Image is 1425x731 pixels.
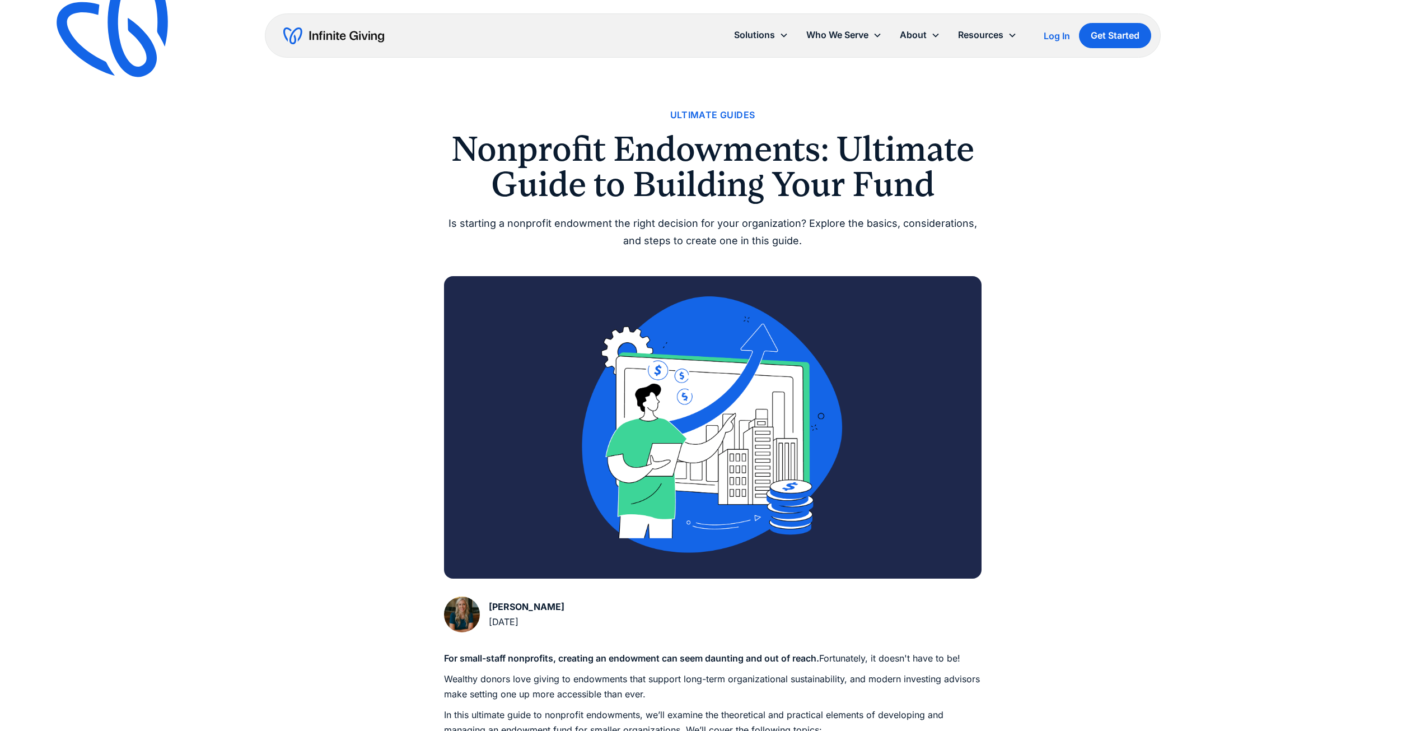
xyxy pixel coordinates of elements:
[283,27,384,45] a: home
[444,215,982,249] div: Is starting a nonprofit endowment the right decision for your organization? Explore the basics, c...
[444,597,564,632] a: [PERSON_NAME][DATE]
[444,132,982,202] h1: Nonprofit Endowments: Ultimate Guide to Building Your Fund
[444,653,819,664] strong: For small-staff nonprofits, creating an endowment can seem daunting and out of reach.
[891,23,949,47] div: About
[1079,23,1151,48] a: Get Started
[489,614,564,630] div: [DATE]
[444,672,982,702] p: Wealthy donors love giving to endowments that support long-term organizational sustainability, an...
[734,27,775,43] div: Solutions
[1044,31,1070,40] div: Log In
[489,599,564,614] div: [PERSON_NAME]
[444,651,982,666] p: Fortunately, it doesn't have to be!
[1044,29,1070,43] a: Log In
[670,108,755,123] a: Ultimate Guides
[958,27,1003,43] div: Resources
[949,23,1026,47] div: Resources
[806,27,868,43] div: Who We Serve
[900,27,927,43] div: About
[725,23,797,47] div: Solutions
[797,23,891,47] div: Who We Serve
